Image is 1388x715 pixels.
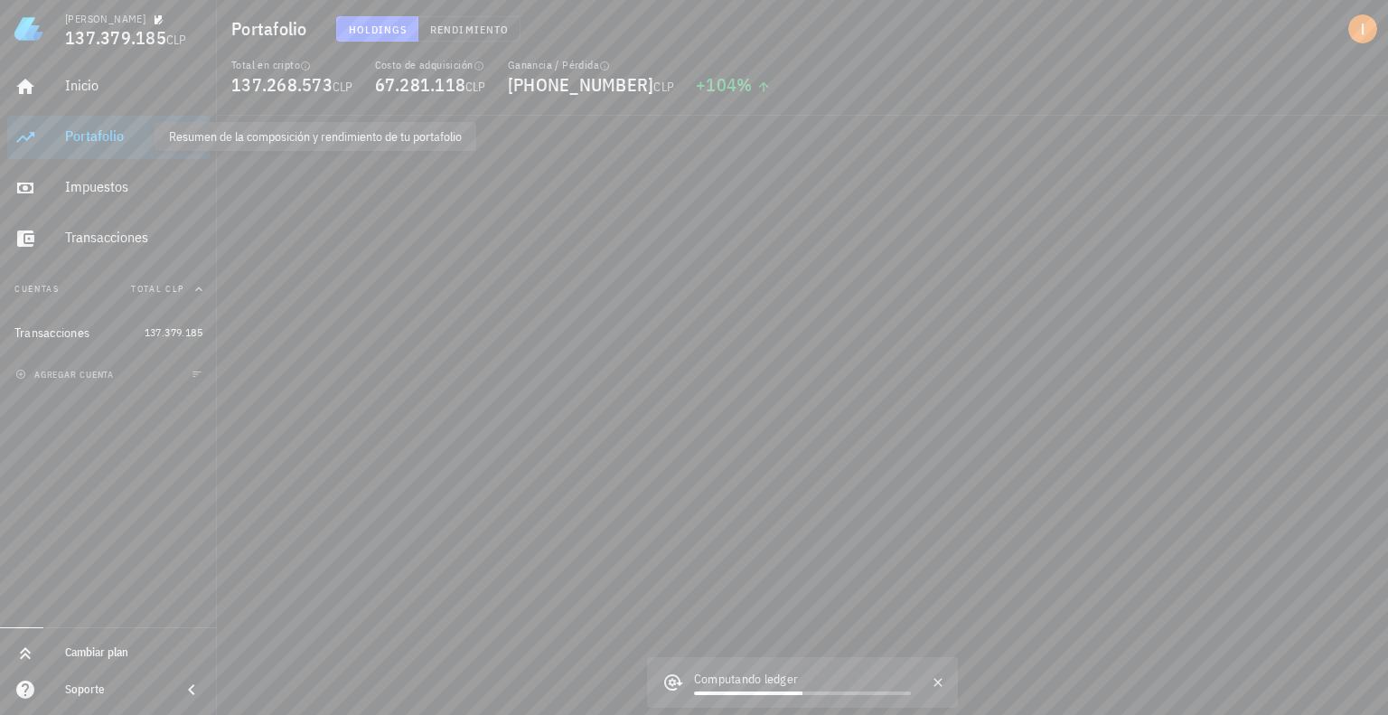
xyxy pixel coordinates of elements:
[375,72,466,97] span: 67.281.118
[11,365,122,383] button: agregar cuenta
[348,23,408,36] span: Holdings
[65,77,202,94] div: Inicio
[65,229,202,246] div: Transacciones
[166,32,187,48] span: CLP
[65,25,166,50] span: 137.379.185
[7,217,210,260] a: Transacciones
[653,79,674,95] span: CLP
[7,116,210,159] a: Portafolio
[418,16,520,42] button: Rendimiento
[508,72,654,97] span: [PHONE_NUMBER]
[231,14,314,43] h1: Portafolio
[65,645,202,660] div: Cambiar plan
[375,58,486,72] div: Costo de adquisición
[231,72,333,97] span: 137.268.573
[65,178,202,195] div: Impuestos
[131,283,184,295] span: Total CLP
[145,325,202,339] span: 137.379.185
[736,72,752,97] span: %
[7,166,210,210] a: Impuestos
[696,76,771,94] div: +104
[429,23,509,36] span: Rendimiento
[65,682,166,697] div: Soporte
[694,670,911,691] div: Computando ledger
[7,268,210,311] button: CuentasTotal CLP
[7,65,210,108] a: Inicio
[336,16,419,42] button: Holdings
[7,311,210,354] a: Transacciones 137.379.185
[508,58,674,72] div: Ganancia / Pérdida
[1348,14,1377,43] div: avatar
[333,79,353,95] span: CLP
[19,369,114,381] span: agregar cuenta
[65,12,145,26] div: [PERSON_NAME]
[14,325,89,341] div: Transacciones
[465,79,486,95] span: CLP
[14,14,43,43] img: LedgiFi
[65,127,202,145] div: Portafolio
[231,58,353,72] div: Total en cripto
